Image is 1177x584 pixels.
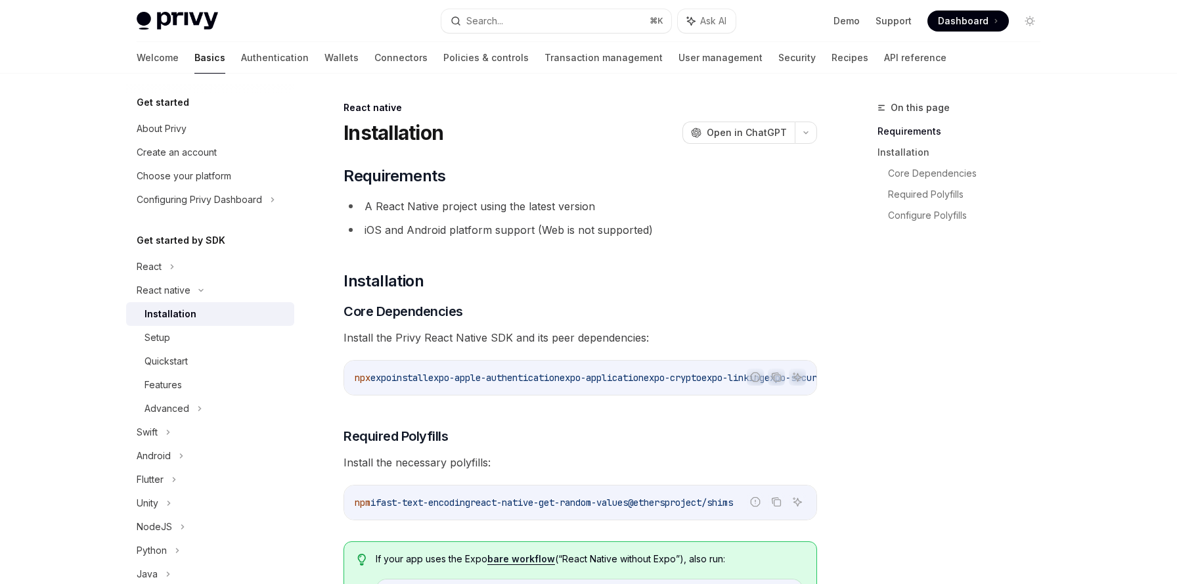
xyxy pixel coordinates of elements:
[374,42,428,74] a: Connectors
[137,12,218,30] img: light logo
[778,42,816,74] a: Security
[466,13,503,29] div: Search...
[144,306,196,322] div: Installation
[376,497,470,508] span: fast-text-encoding
[391,372,428,384] span: install
[344,121,443,145] h1: Installation
[126,302,294,326] a: Installation
[137,282,190,298] div: React native
[324,42,359,74] a: Wallets
[126,373,294,397] a: Features
[891,100,950,116] span: On this page
[888,184,1051,205] a: Required Polyfills
[747,369,764,386] button: Report incorrect code
[344,221,817,239] li: iOS and Android platform support (Web is not supported)
[765,372,854,384] span: expo-secure-store
[137,424,158,440] div: Swift
[137,543,167,558] div: Python
[747,493,764,510] button: Report incorrect code
[137,42,179,74] a: Welcome
[938,14,988,28] span: Dashboard
[344,197,817,215] li: A React Native project using the latest version
[126,117,294,141] a: About Privy
[832,42,868,74] a: Recipes
[137,472,164,487] div: Flutter
[470,497,628,508] span: react-native-get-random-values
[707,126,787,139] span: Open in ChatGPT
[144,401,189,416] div: Advanced
[370,372,391,384] span: expo
[487,553,555,565] a: bare workflow
[241,42,309,74] a: Authentication
[137,145,217,160] div: Create an account
[344,166,445,187] span: Requirements
[137,495,158,511] div: Unity
[137,233,225,248] h5: Get started by SDK
[137,192,262,208] div: Configuring Privy Dashboard
[344,328,817,347] span: Install the Privy React Native SDK and its peer dependencies:
[888,163,1051,184] a: Core Dependencies
[768,369,785,386] button: Copy the contents from the code block
[428,372,560,384] span: expo-apple-authentication
[789,369,806,386] button: Ask AI
[682,122,795,144] button: Open in ChatGPT
[789,493,806,510] button: Ask AI
[650,16,663,26] span: ⌘ K
[877,142,1051,163] a: Installation
[137,448,171,464] div: Android
[876,14,912,28] a: Support
[126,141,294,164] a: Create an account
[344,427,448,445] span: Required Polyfills
[194,42,225,74] a: Basics
[344,271,424,292] span: Installation
[1019,11,1040,32] button: Toggle dark mode
[833,14,860,28] a: Demo
[355,497,370,508] span: npm
[357,554,366,566] svg: Tip
[877,121,1051,142] a: Requirements
[884,42,946,74] a: API reference
[544,42,663,74] a: Transaction management
[137,168,231,184] div: Choose your platform
[344,302,463,321] span: Core Dependencies
[137,259,162,275] div: React
[678,42,763,74] a: User management
[644,372,701,384] span: expo-crypto
[126,326,294,349] a: Setup
[126,164,294,188] a: Choose your platform
[560,372,644,384] span: expo-application
[137,95,189,110] h5: Get started
[144,353,188,369] div: Quickstart
[701,372,765,384] span: expo-linking
[441,9,671,33] button: Search...⌘K
[370,497,376,508] span: i
[678,9,736,33] button: Ask AI
[628,497,733,508] span: @ethersproject/shims
[137,519,172,535] div: NodeJS
[927,11,1009,32] a: Dashboard
[344,453,817,472] span: Install the necessary polyfills:
[443,42,529,74] a: Policies & controls
[137,121,187,137] div: About Privy
[376,552,803,566] span: If your app uses the Expo (“React Native without Expo”), also run:
[768,493,785,510] button: Copy the contents from the code block
[144,377,182,393] div: Features
[888,205,1051,226] a: Configure Polyfills
[344,101,817,114] div: React native
[137,566,158,582] div: Java
[144,330,170,346] div: Setup
[355,372,370,384] span: npx
[126,349,294,373] a: Quickstart
[700,14,726,28] span: Ask AI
